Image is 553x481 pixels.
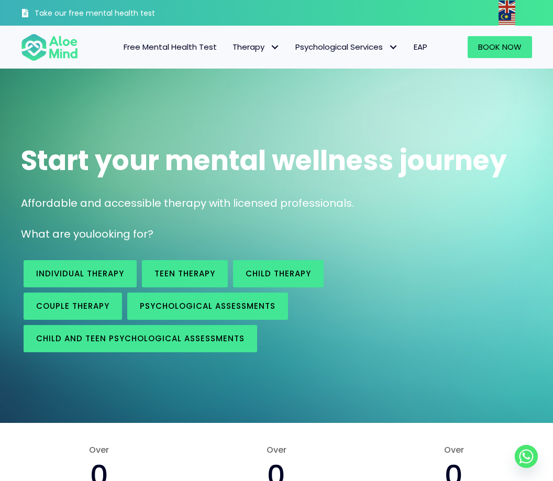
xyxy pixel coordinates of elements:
[468,36,532,58] a: Book Now
[21,444,178,456] span: Over
[225,36,287,58] a: TherapyTherapy: submenu
[515,445,538,468] a: Whatsapp
[21,141,507,180] span: Start your mental wellness journey
[24,325,257,352] a: Child and Teen Psychological assessments
[21,227,92,241] span: What are you
[233,260,324,287] a: Child Therapy
[142,260,228,287] a: Teen Therapy
[478,41,522,52] span: Book Now
[154,268,215,279] span: Teen Therapy
[267,40,282,55] span: Therapy: submenu
[21,196,532,211] p: Affordable and accessible therapy with licensed professionals.
[89,36,435,58] nav: Menu
[24,260,137,287] a: Individual therapy
[198,444,355,456] span: Over
[295,41,398,52] span: Psychological Services
[375,444,532,456] span: Over
[36,300,109,311] span: Couple therapy
[287,36,406,58] a: Psychological ServicesPsychological Services: submenu
[35,8,179,19] h3: Take our free mental health test
[246,268,311,279] span: Child Therapy
[21,33,78,62] img: Aloe mind Logo
[36,268,124,279] span: Individual therapy
[140,300,275,311] span: Psychological assessments
[499,13,516,25] a: Malay
[233,41,280,52] span: Therapy
[21,3,179,26] a: Take our free mental health test
[385,40,401,55] span: Psychological Services: submenu
[414,41,427,52] span: EAP
[36,333,245,344] span: Child and Teen Psychological assessments
[124,41,217,52] span: Free Mental Health Test
[127,293,288,320] a: Psychological assessments
[499,13,515,26] img: ms
[92,227,153,241] span: looking for?
[406,36,435,58] a: EAP
[499,1,515,13] img: en
[24,293,122,320] a: Couple therapy
[116,36,225,58] a: Free Mental Health Test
